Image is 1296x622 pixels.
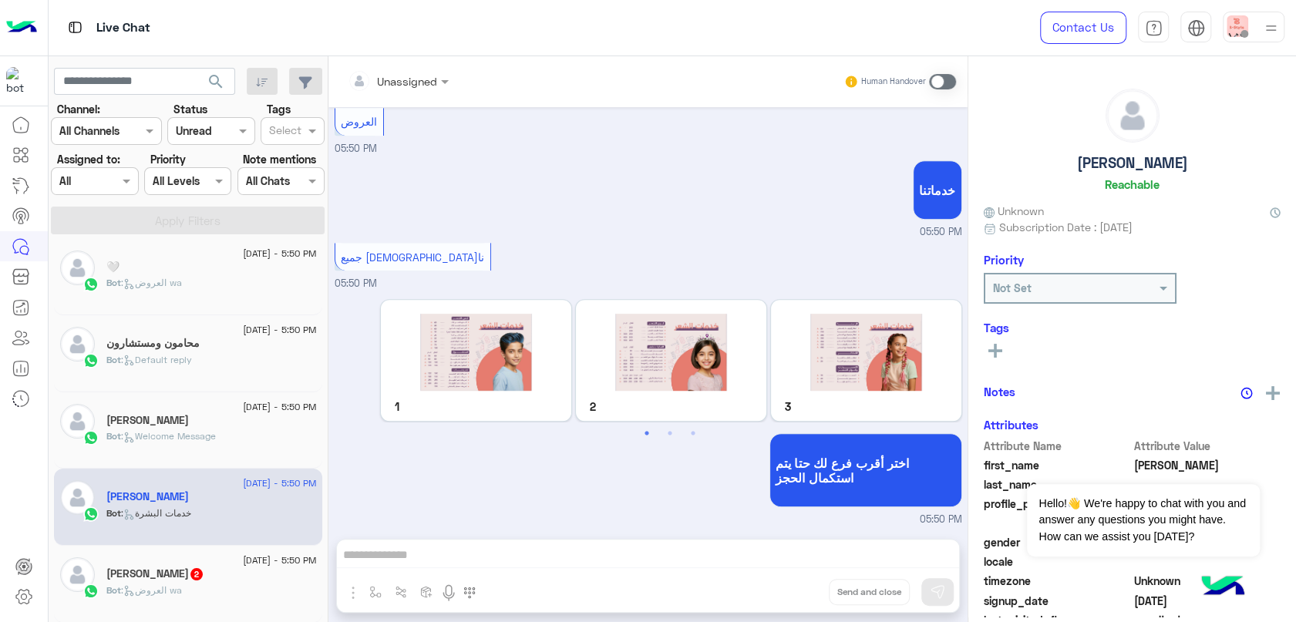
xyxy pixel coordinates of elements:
span: 2 [190,568,203,580]
span: 05:50 PM [920,225,962,240]
div: Select [267,122,301,142]
span: 2025-09-10T14:49:05.663Z [1134,593,1281,609]
img: WhatsApp [83,506,99,522]
span: [DATE] - 5:50 PM [243,247,316,261]
h5: Abdullah [106,567,204,580]
span: signup_date [984,593,1131,609]
h6: Tags [984,321,1281,335]
img: V2hhdHNBcHAgSW1hZ2UgMjAyNS0wOC0xNCBhdCAzJTJFNTclMkUwMyBQTS5qcGVn.jpeg [395,314,557,391]
span: Hello!👋 We're happy to chat with you and answer any questions you might have. How can we assist y... [1027,484,1259,556]
label: Priority [150,151,186,167]
span: 05:50 PM [335,143,377,154]
img: Logo [6,12,37,44]
img: WhatsApp [83,277,99,292]
span: 05:50 PM [335,277,377,289]
span: Bot [106,430,121,442]
img: profile [1261,18,1281,38]
button: 1 of 2 [639,425,655,441]
span: Unknown [984,203,1044,219]
span: جميع [DEMOGRAPHIC_DATA]نا [341,250,484,264]
p: 3 [785,398,948,415]
span: Bot [106,507,121,519]
span: : Welcome Message [121,430,216,442]
h6: Notes [984,385,1015,398]
p: 1 [395,398,557,415]
label: Note mentions [243,151,316,167]
span: [DATE] - 5:50 PM [243,553,316,567]
span: locale [984,553,1131,570]
p: 2 [590,398,752,415]
span: Attribute Name [984,438,1131,454]
img: hulul-logo.png [1196,560,1250,614]
span: : العروض wa [121,584,182,596]
img: defaultAdmin.png [60,250,95,285]
span: Bot [106,584,121,596]
span: : Default reply [121,354,192,365]
label: Tags [267,101,291,117]
span: [DATE] - 5:50 PM [243,476,316,490]
label: Status [173,101,207,117]
img: userImage [1227,15,1248,37]
span: first_name [984,457,1131,473]
img: WhatsApp [83,353,99,368]
label: Assigned to: [57,151,120,167]
span: Bot [106,277,121,288]
img: V2hhdHNBcHAgSW1hZ2UgMjAyNS0wOC0xNCBhdCAzJTJFNTclMkUwMyBQTSAoMikuanBlZw%3D%3D.jpeg [785,314,948,391]
img: tab [66,18,85,37]
a: tab [1138,12,1169,44]
img: notes [1240,387,1253,399]
span: : العروض wa [121,277,182,288]
span: اختر أقرب فرع لك حتا يتم استكمال الحجز [776,456,956,485]
span: timezone [984,573,1131,589]
span: Unknown [1134,573,1281,589]
span: last_name [984,476,1131,493]
label: Channel: [57,101,100,117]
h5: [PERSON_NAME] [1077,154,1188,172]
h5: মোংআজমল হোসেন [106,414,189,427]
span: [DATE] - 5:50 PM [243,323,316,337]
span: [DATE] - 5:50 PM [243,400,316,414]
span: null [1134,553,1281,570]
img: defaultAdmin.png [1106,89,1159,142]
span: gender [984,534,1131,550]
span: خدماتنا [919,183,955,197]
h5: 🤍 [106,261,120,274]
button: Apply Filters [51,207,325,234]
button: 2 of 2 [662,425,678,441]
img: tab [1145,19,1163,37]
img: defaultAdmin.png [60,557,95,592]
img: WhatsApp [83,430,99,445]
span: Subscription Date : [DATE] [999,219,1133,235]
span: profile_pic [984,496,1131,531]
img: 510162592189670 [6,67,34,95]
img: tab [1187,19,1205,37]
button: Send and close [829,579,910,605]
button: 3 of 2 [685,425,701,441]
h6: Attributes [984,418,1038,432]
img: WhatsApp [83,583,99,599]
span: 05:50 PM [920,513,962,527]
span: : خدمات البشرة [121,507,191,519]
img: defaultAdmin.png [60,327,95,361]
button: search [197,68,235,101]
h6: Priority [984,253,1024,267]
img: add [1266,386,1280,400]
span: Attribute Value [1134,438,1281,454]
h5: محامون ومستشارون [106,337,200,350]
h5: احمد [106,490,189,503]
img: V2hhdHNBcHAgSW1hZ2UgMjAyNS0wOC0xNCBhdCAzJTJFNTclMkUwMyBQTSAoMSkuanBlZw%3D%3D.jpeg [590,314,752,391]
img: defaultAdmin.png [60,404,95,439]
span: Bot [106,354,121,365]
span: العروض [341,115,377,128]
h6: Reachable [1105,177,1160,191]
p: Live Chat [96,18,150,39]
img: defaultAdmin.png [60,480,95,515]
small: Human Handover [861,76,926,88]
a: Contact Us [1040,12,1126,44]
span: search [207,72,225,91]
